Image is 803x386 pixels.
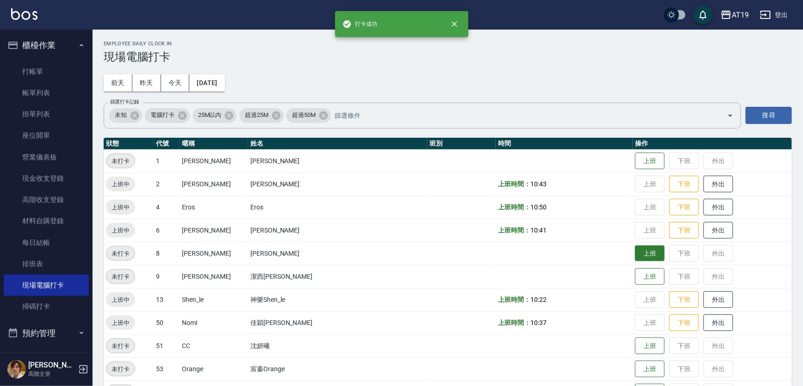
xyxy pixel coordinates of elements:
[110,98,139,105] label: 篩選打卡記錄
[4,210,89,232] a: 材料自購登錄
[193,110,227,120] span: 25M以內
[530,227,547,234] span: 10:41
[444,14,465,34] button: close
[498,227,530,234] b: 上班時間：
[635,153,665,170] button: 上班
[154,196,180,219] td: 4
[154,172,180,196] td: 2
[154,219,180,242] td: 6
[4,275,89,296] a: 現場電腦打卡
[109,108,142,123] div: 未知
[154,265,180,288] td: 9
[635,337,665,355] button: 上班
[635,245,665,262] button: 上班
[106,364,135,374] span: 未打卡
[756,6,792,24] button: 登出
[342,19,378,29] span: 打卡成功
[106,341,135,351] span: 未打卡
[496,138,633,150] th: 時間
[180,219,248,242] td: [PERSON_NAME]
[180,311,248,334] td: Nomi
[180,242,248,265] td: [PERSON_NAME]
[180,288,248,311] td: Shen_le
[703,291,733,308] button: 外出
[7,360,26,379] img: Person
[104,41,792,47] h2: Employee Daily Clock In
[28,370,75,378] p: 高階主管
[4,345,89,369] button: 報表及分析
[104,50,792,63] h3: 現場電腦打卡
[180,334,248,357] td: CC
[106,156,135,166] span: 未打卡
[180,265,248,288] td: [PERSON_NAME]
[703,314,733,331] button: 外出
[154,138,180,150] th: 代號
[180,196,248,219] td: Eros
[4,321,89,345] button: 預約管理
[161,74,190,92] button: 今天
[717,6,753,25] button: AT19
[723,108,738,123] button: Open
[189,74,224,92] button: [DATE]
[109,110,132,120] span: 未知
[4,33,89,57] button: 櫃檯作業
[669,222,699,239] button: 下班
[530,319,547,326] span: 10:37
[286,108,331,123] div: 超過50M
[332,107,711,123] input: 篩選條件
[530,180,547,188] span: 10:43
[145,108,190,123] div: 電腦打卡
[248,311,427,334] td: 佳穎[PERSON_NAME]
[248,196,427,219] td: Eros
[145,110,180,120] span: 電腦打卡
[498,203,530,211] b: 上班時間：
[248,334,427,357] td: 沈妍曦
[669,291,699,308] button: 下班
[4,189,89,210] a: 高階收支登錄
[106,272,135,282] span: 未打卡
[239,110,274,120] span: 超過25M
[530,296,547,303] span: 10:22
[669,314,699,331] button: 下班
[498,296,530,303] b: 上班時間：
[180,357,248,380] td: Orange
[106,249,135,258] span: 未打卡
[4,61,89,82] a: 打帳單
[154,288,180,311] td: 13
[154,149,180,172] td: 1
[104,138,154,150] th: 狀態
[248,288,427,311] td: 神樂Shen_le
[498,319,530,326] b: 上班時間：
[4,168,89,189] a: 現金收支登錄
[106,179,135,189] span: 上班中
[694,6,712,24] button: save
[248,172,427,196] td: [PERSON_NAME]
[106,202,135,212] span: 上班中
[669,199,699,216] button: 下班
[4,104,89,125] a: 掛單列表
[4,296,89,317] a: 掃碼打卡
[104,74,132,92] button: 前天
[154,334,180,357] td: 51
[248,242,427,265] td: [PERSON_NAME]
[4,232,89,253] a: 每日結帳
[732,9,749,21] div: AT19
[180,138,248,150] th: 暱稱
[4,125,89,146] a: 座位開單
[633,138,792,150] th: 操作
[286,110,321,120] span: 超過50M
[239,108,284,123] div: 超過25M
[4,82,89,104] a: 帳單列表
[530,203,547,211] span: 10:50
[746,107,792,124] button: 搜尋
[11,8,37,20] img: Logo
[703,176,733,193] button: 外出
[248,219,427,242] td: [PERSON_NAME]
[154,311,180,334] td: 50
[180,149,248,172] td: [PERSON_NAME]
[106,295,135,305] span: 上班中
[106,318,135,328] span: 上班中
[180,172,248,196] td: [PERSON_NAME]
[28,361,75,370] h5: [PERSON_NAME]
[703,199,733,216] button: 外出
